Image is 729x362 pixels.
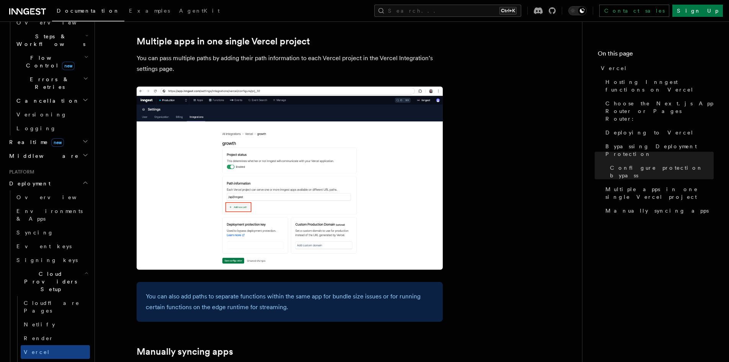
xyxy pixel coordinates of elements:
a: Overview [13,16,90,29]
a: Overview [13,190,90,204]
span: Manually syncing apps [605,207,709,215]
button: Cloud Providers Setup [13,267,90,296]
a: Deploying to Vercel [602,126,714,139]
span: Examples [129,8,170,14]
span: Signing keys [16,257,78,263]
a: Hosting Inngest functions on Vercel [602,75,714,97]
a: Syncing [13,226,90,239]
span: Syncing [16,229,54,236]
button: Deployment [6,177,90,190]
span: Event keys [16,243,72,249]
kbd: Ctrl+K [499,7,517,15]
a: Render [21,331,90,345]
span: Realtime [6,138,64,146]
button: Middleware [6,149,90,163]
button: Steps & Workflows [13,29,90,51]
span: Hosting Inngest functions on Vercel [605,78,714,93]
a: Environments & Apps [13,204,90,226]
button: Flow Controlnew [13,51,90,72]
a: Vercel [21,345,90,359]
span: Logging [16,125,56,131]
a: Sign Up [672,5,723,17]
div: Inngest Functions [6,16,90,135]
a: Choose the Next.js App Router or Pages Router: [602,97,714,126]
a: Multiple apps in one single Vercel project [602,182,714,204]
a: Manually syncing apps [602,204,714,218]
button: Cancellation [13,94,90,108]
a: Event keys [13,239,90,253]
a: Manually syncing apps [137,346,233,357]
span: Cancellation [13,97,80,105]
h4: On this page [598,49,714,61]
div: You can also add paths to separate functions within the same app for bundle size issues or for ru... [137,282,443,322]
span: Deployment [6,180,51,187]
span: Bypassing Deployment Protection [605,143,714,158]
span: Deploying to Vercel [605,129,694,136]
a: Cloudflare Pages [21,296,90,318]
span: AgentKit [179,8,220,14]
a: Documentation [52,2,124,21]
span: new [62,62,75,70]
span: Errors & Retries [13,75,83,91]
button: Errors & Retries [13,72,90,94]
button: Realtimenew [6,135,90,149]
a: Examples [124,2,175,21]
span: Overview [16,20,95,26]
span: Steps & Workflows [13,33,85,48]
a: AgentKit [175,2,224,21]
span: Multiple apps in one single Vercel project [605,185,714,201]
span: Middleware [6,152,79,160]
a: Netlify [21,318,90,331]
a: Signing keys [13,253,90,267]
span: Cloudflare Pages [24,300,80,314]
span: Platform [6,169,34,175]
span: Versioning [16,111,67,118]
span: Configure protection bypass [610,164,714,179]
span: Flow Control [13,54,84,69]
span: Netlify [24,321,55,328]
a: Contact sales [599,5,669,17]
span: Vercel [601,64,627,72]
a: Multiple apps in one single Vercel project [137,36,310,47]
span: Overview [16,194,95,200]
a: Versioning [13,108,90,121]
button: Toggle dark mode [568,6,587,15]
span: Cloud Providers Setup [13,270,85,293]
span: Documentation [57,8,120,14]
a: Bypassing Deployment Protection [602,139,714,161]
span: Choose the Next.js App Router or Pages Router: [605,100,714,123]
a: Logging [13,121,90,135]
img: Add new path information button in the Inngest dashboard [137,87,443,270]
span: Vercel [24,349,50,355]
span: Environments & Apps [16,208,83,222]
span: Render [24,335,54,341]
a: Configure protection bypass [607,161,714,182]
button: Search...Ctrl+K [374,5,521,17]
span: new [51,138,64,147]
a: Vercel [598,61,714,75]
p: You can pass multiple paths by adding their path information to each Vercel project in the Vercel... [137,53,443,74]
